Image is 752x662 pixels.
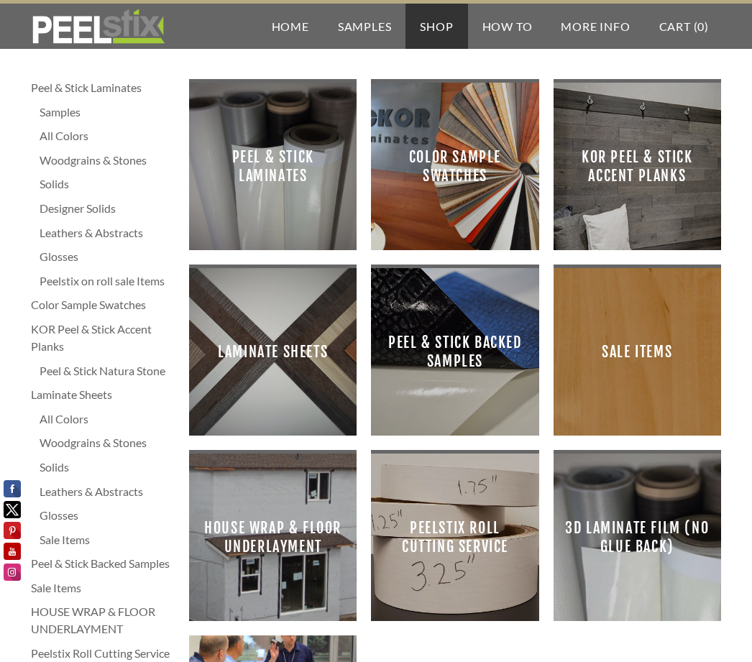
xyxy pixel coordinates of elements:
[189,454,357,621] a: HOUSE WRAP & FLOOR UNDERLAYMENT
[40,459,175,476] a: Solids
[31,296,175,313] a: Color Sample Swatches
[189,83,357,250] a: Peel & Stick Laminates
[405,4,467,49] a: Shop
[697,19,705,33] span: 0
[31,555,175,572] a: Peel & Stick Backed Samples
[31,603,175,638] a: HOUSE WRAP & FLOOR UNDERLAYMENT
[371,454,538,621] a: Peelstix Roll Cutting Service
[40,410,175,428] a: All Colors
[645,4,723,49] a: Cart (0)
[201,280,345,424] span: Laminate Sheets
[371,268,538,436] a: Peel & Stick Backed Samples
[371,83,538,250] a: Color Sample Swatches
[31,321,175,355] a: KOR Peel & Stick Accent Planks
[40,507,175,524] a: Glosses
[31,579,175,597] a: Sale Items
[40,224,175,242] a: Leathers & Abstracts
[31,645,175,662] a: Peelstix Roll Cutting Service
[40,531,175,548] a: Sale Items
[40,127,175,144] a: All Colors
[554,83,721,250] a: KOR Peel & Stick Accent Planks
[546,4,644,49] a: More Info
[40,248,175,265] a: Glosses
[565,280,710,424] span: Sale Items
[40,272,175,290] a: Peelstix on roll sale Items
[201,94,345,239] span: Peel & Stick Laminates
[382,465,527,610] span: Peelstix Roll Cutting Service
[468,4,547,49] a: How To
[40,175,175,193] a: Solids
[40,200,175,217] a: Designer Solids
[189,268,357,436] a: Laminate Sheets
[324,4,406,49] a: Samples
[40,434,175,451] a: Woodgrains & Stones
[201,465,345,610] span: HOUSE WRAP & FLOOR UNDERLAYMENT
[40,152,175,169] a: Woodgrains & Stones
[40,362,175,380] a: Peel & Stick Natura Stone
[382,94,527,239] span: Color Sample Swatches
[29,9,168,45] img: REFACE SUPPLIES
[40,483,175,500] a: Leathers & Abstracts
[31,386,175,403] a: Laminate Sheets
[257,4,324,49] a: Home
[565,94,710,239] span: KOR Peel & Stick Accent Planks
[40,104,175,121] a: Samples
[554,268,721,436] a: Sale Items
[565,465,710,610] span: 3D Laminate film (no glue back)
[382,280,527,424] span: Peel & Stick Backed Samples
[554,454,721,621] a: 3D Laminate film (no glue back)
[31,79,175,96] a: Peel & Stick Laminates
